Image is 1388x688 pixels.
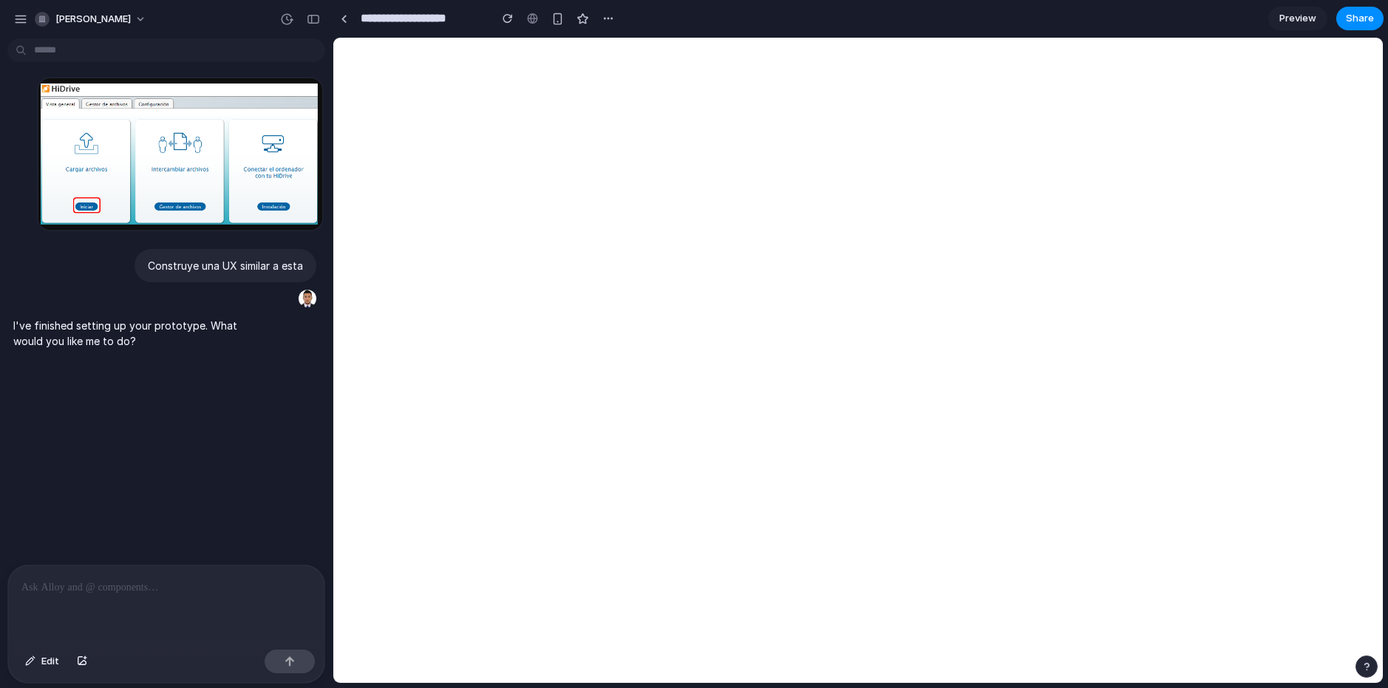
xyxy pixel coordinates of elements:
[1268,7,1327,30] a: Preview
[55,12,131,27] span: [PERSON_NAME]
[13,318,260,349] p: I've finished setting up your prototype. What would you like me to do?
[18,650,67,673] button: Edit
[1279,11,1316,26] span: Preview
[1336,7,1384,30] button: Share
[1346,11,1374,26] span: Share
[29,7,154,31] button: [PERSON_NAME]
[148,258,303,273] p: Construye una UX similar a esta
[41,654,59,669] span: Edit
